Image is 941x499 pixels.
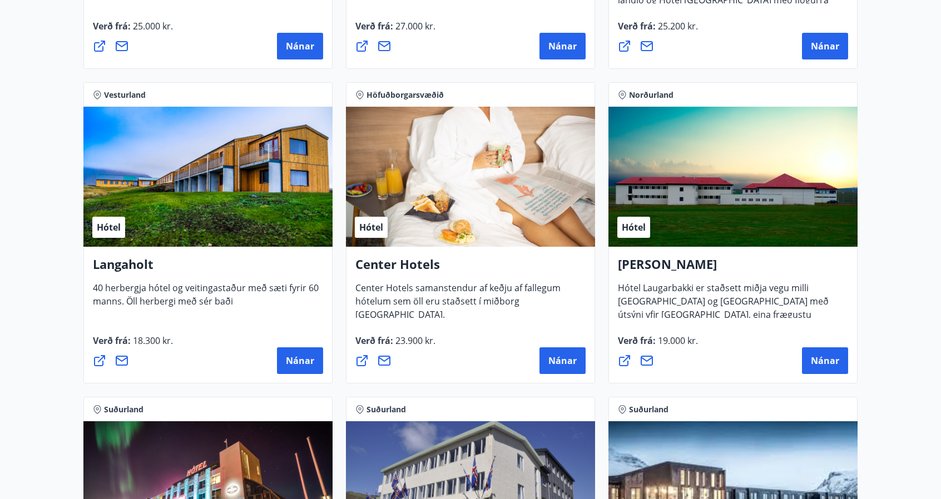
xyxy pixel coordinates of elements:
span: Nánar [548,40,577,52]
span: 27.000 kr. [393,20,435,32]
span: Verð frá : [618,335,698,356]
span: Suðurland [367,404,406,415]
span: Norðurland [629,89,673,101]
button: Nánar [277,33,323,59]
button: Nánar [539,347,586,374]
span: Nánar [286,40,314,52]
button: Nánar [277,347,323,374]
span: Verð frá : [355,335,435,356]
button: Nánar [539,33,586,59]
span: Verð frá : [93,20,173,41]
span: Nánar [811,355,839,367]
span: Höfuðborgarsvæðið [367,89,444,101]
span: 19.000 kr. [656,335,698,347]
span: Center Hotels samanstendur af keðju af fallegum hótelum sem öll eru staðsett í miðborg [GEOGRAPHI... [355,282,561,330]
span: Vesturland [104,89,146,101]
h4: [PERSON_NAME] [618,256,848,281]
button: Nánar [802,347,848,374]
span: Verð frá : [93,335,173,356]
span: Nánar [286,355,314,367]
span: Hótel [359,221,383,233]
span: Nánar [811,40,839,52]
span: Verð frá : [618,20,698,41]
span: 23.900 kr. [393,335,435,347]
span: 18.300 kr. [131,335,173,347]
span: Hótel [622,221,646,233]
span: Hótel Laugarbakki er staðsett miðja vegu milli [GEOGRAPHIC_DATA] og [GEOGRAPHIC_DATA] með útsýni ... [618,282,829,343]
span: 25.000 kr. [131,20,173,32]
span: Hótel [97,221,121,233]
span: 25.200 kr. [656,20,698,32]
span: Verð frá : [355,20,435,41]
h4: Center Hotels [355,256,586,281]
h4: Langaholt [93,256,323,281]
span: Nánar [548,355,577,367]
button: Nánar [802,33,848,59]
span: Suðurland [104,404,143,415]
span: Suðurland [629,404,668,415]
span: 40 herbergja hótel og veitingastaður með sæti fyrir 60 manns. Öll herbergi með sér baði [93,282,319,316]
